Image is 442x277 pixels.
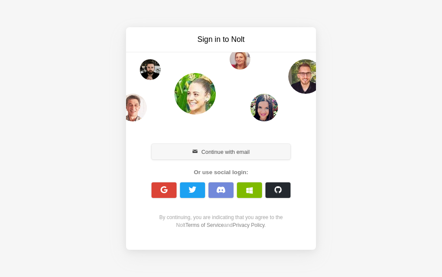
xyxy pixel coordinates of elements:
a: Privacy Policy [233,222,265,228]
div: By continuing, you are indicating that you agree to the Nolt and . [147,213,295,229]
button: Continue with email [152,144,290,159]
h3: Sign in to Nolt [148,34,294,45]
div: Or use social login: [147,168,295,177]
a: Terms of Service [185,222,224,228]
